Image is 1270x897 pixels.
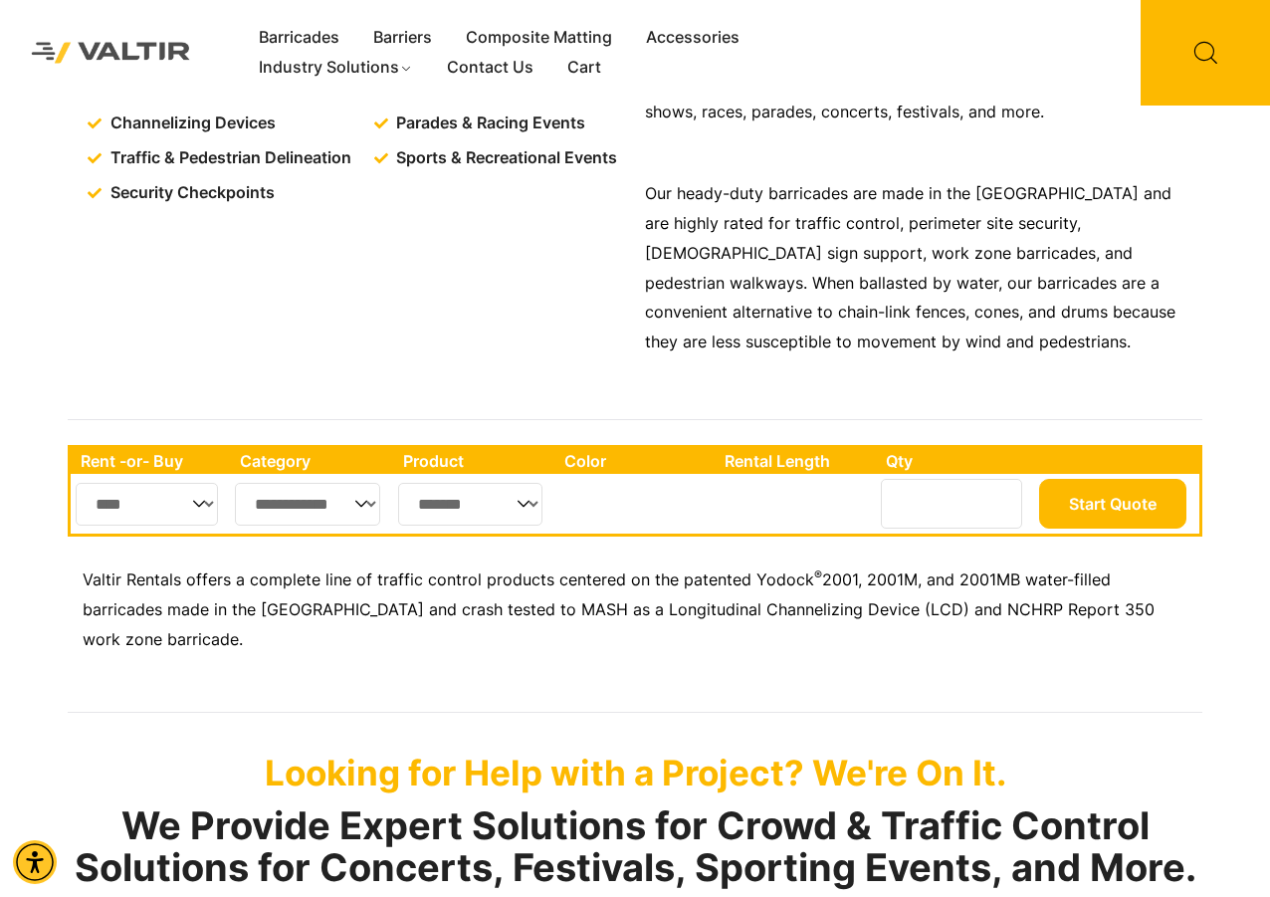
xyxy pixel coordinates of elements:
th: Rent -or- Buy [71,448,230,474]
input: Number [881,479,1022,529]
span: Valtir Rentals offers a complete line of traffic control products centered on the patented Yodock [83,569,814,589]
p: Looking for Help with a Project? We're On It. [68,752,1202,793]
sup: ® [814,567,822,582]
a: Composite Matting [449,23,629,53]
span: Sports & Recreational Events [391,143,617,173]
select: Single select [235,483,380,526]
th: Product [393,448,555,474]
a: Barriers [356,23,449,53]
select: Single select [398,483,542,526]
span: Channelizing Devices [106,109,276,138]
span: Parades & Racing Events [391,109,585,138]
a: Contact Us [430,53,550,83]
div: Accessibility Menu [13,840,57,884]
a: Industry Solutions [242,53,430,83]
a: Accessories [629,23,756,53]
th: Qty [876,448,1034,474]
a: Barricades [242,23,356,53]
h2: We Provide Expert Solutions for Crowd & Traffic Control Solutions for Concerts, Festivals, Sporti... [68,805,1202,889]
button: Start Quote [1039,479,1186,529]
span: 2001, 2001M, and 2001MB water-filled barricades made in the [GEOGRAPHIC_DATA] and crash tested to... [83,569,1155,649]
img: Valtir Rentals [15,26,207,81]
th: Rental Length [715,448,876,474]
select: Single select [76,483,218,526]
th: Category [230,448,393,474]
th: Color [554,448,715,474]
span: Security Checkpoints [106,178,275,208]
span: Traffic & Pedestrian Delineation [106,143,351,173]
p: Our heady-duty barricades are made in the [GEOGRAPHIC_DATA] and are highly rated for traffic cont... [645,179,1192,358]
a: Cart [550,53,618,83]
